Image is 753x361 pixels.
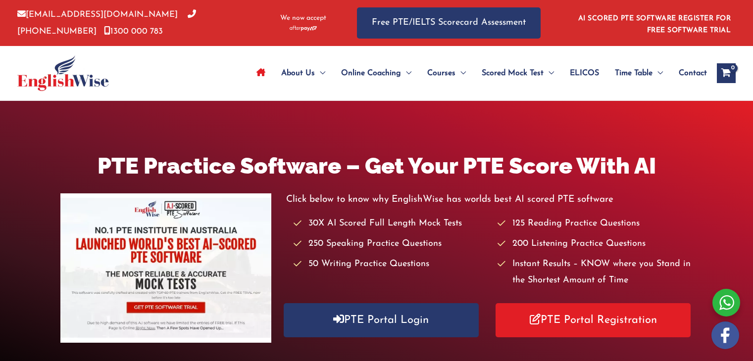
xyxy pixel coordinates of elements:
[17,55,109,91] img: cropped-ew-logo
[455,56,466,90] span: Menu Toggle
[17,10,178,19] a: [EMAIL_ADDRESS][DOMAIN_NAME]
[498,216,693,232] li: 125 Reading Practice Questions
[427,56,455,90] span: Courses
[607,56,671,90] a: Time TableMenu Toggle
[284,303,479,337] a: PTE Portal Login
[315,56,325,90] span: Menu Toggle
[281,56,315,90] span: About Us
[496,303,691,337] a: PTE Portal Registration
[401,56,411,90] span: Menu Toggle
[249,56,707,90] nav: Site Navigation: Main Menu
[679,56,707,90] span: Contact
[544,56,554,90] span: Menu Toggle
[294,236,489,252] li: 250 Speaking Practice Questions
[273,56,333,90] a: About UsMenu Toggle
[280,13,326,23] span: We now accept
[286,191,693,208] p: Click below to know why EnglishWise has worlds best AI scored PTE software
[671,56,707,90] a: Contact
[474,56,562,90] a: Scored Mock TestMenu Toggle
[578,15,731,34] a: AI SCORED PTE SOFTWARE REGISTER FOR FREE SOFTWARE TRIAL
[482,56,544,90] span: Scored Mock Test
[498,236,693,252] li: 200 Listening Practice Questions
[294,216,489,232] li: 30X AI Scored Full Length Mock Tests
[60,193,271,343] img: pte-institute-main
[572,7,736,39] aside: Header Widget 1
[17,10,196,35] a: [PHONE_NUMBER]
[615,56,653,90] span: Time Table
[498,256,693,289] li: Instant Results – KNOW where you Stand in the Shortest Amount of Time
[562,56,607,90] a: ELICOS
[333,56,419,90] a: Online CoachingMenu Toggle
[653,56,663,90] span: Menu Toggle
[717,63,736,83] a: View Shopping Cart, empty
[104,27,163,36] a: 1300 000 783
[60,150,693,181] h1: PTE Practice Software – Get Your PTE Score With AI
[570,56,599,90] span: ELICOS
[341,56,401,90] span: Online Coaching
[711,321,739,349] img: white-facebook.png
[419,56,474,90] a: CoursesMenu Toggle
[290,26,317,31] img: Afterpay-Logo
[294,256,489,272] li: 50 Writing Practice Questions
[357,7,541,39] a: Free PTE/IELTS Scorecard Assessment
